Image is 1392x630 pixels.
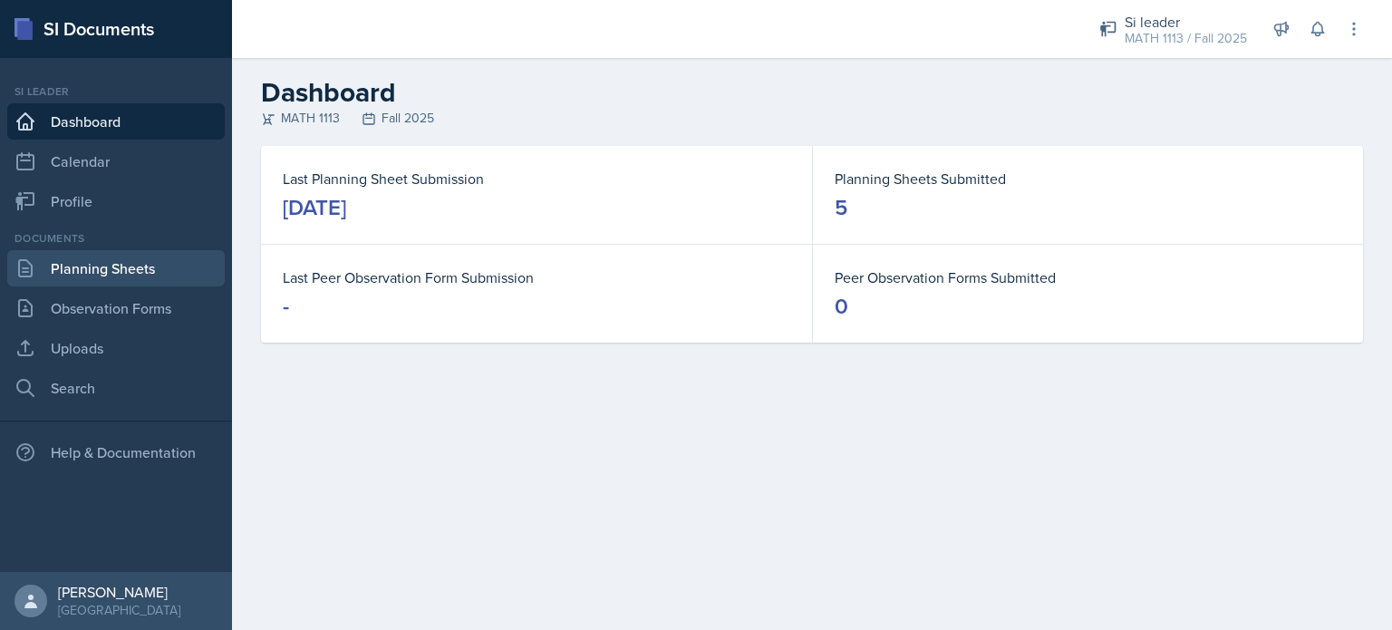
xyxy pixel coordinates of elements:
[7,143,225,179] a: Calendar
[261,109,1363,128] div: MATH 1113 Fall 2025
[7,230,225,247] div: Documents
[58,583,180,601] div: [PERSON_NAME]
[835,267,1341,288] dt: Peer Observation Forms Submitted
[7,370,225,406] a: Search
[7,290,225,326] a: Observation Forms
[261,76,1363,109] h2: Dashboard
[7,83,225,100] div: Si leader
[7,330,225,366] a: Uploads
[283,292,289,321] div: -
[835,292,848,321] div: 0
[7,434,225,470] div: Help & Documentation
[283,193,346,222] div: [DATE]
[283,168,790,189] dt: Last Planning Sheet Submission
[7,103,225,140] a: Dashboard
[1125,29,1247,48] div: MATH 1113 / Fall 2025
[1125,11,1247,33] div: Si leader
[7,183,225,219] a: Profile
[283,267,790,288] dt: Last Peer Observation Form Submission
[7,250,225,286] a: Planning Sheets
[835,193,847,222] div: 5
[58,601,180,619] div: [GEOGRAPHIC_DATA]
[835,168,1341,189] dt: Planning Sheets Submitted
